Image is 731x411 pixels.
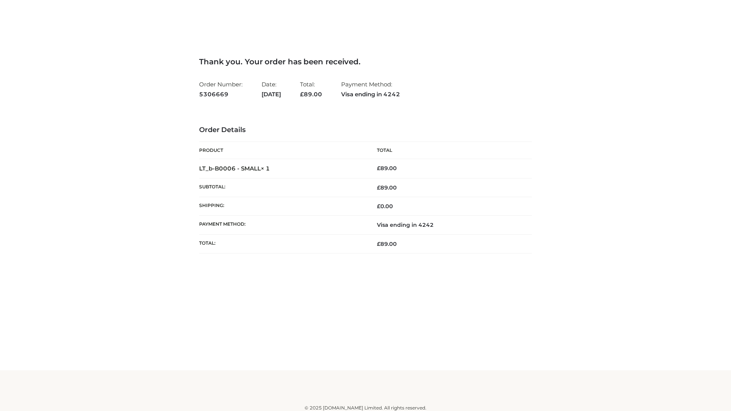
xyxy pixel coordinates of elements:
th: Product [199,142,365,159]
strong: 5306669 [199,89,243,99]
strong: LT_b-B0006 - SMALL [199,165,270,172]
h3: Order Details [199,126,532,134]
span: 89.00 [377,184,397,191]
li: Payment Method: [341,78,400,101]
th: Shipping: [199,197,365,216]
span: £ [377,241,380,247]
span: £ [300,91,304,98]
th: Payment method: [199,216,365,234]
strong: × 1 [261,165,270,172]
span: £ [377,184,380,191]
bdi: 0.00 [377,203,393,210]
strong: Visa ending in 4242 [341,89,400,99]
span: 89.00 [377,241,397,247]
strong: [DATE] [262,89,281,99]
span: 89.00 [300,91,322,98]
span: £ [377,165,380,172]
th: Subtotal: [199,178,365,197]
li: Order Number: [199,78,243,101]
th: Total [365,142,532,159]
td: Visa ending in 4242 [365,216,532,234]
h3: Thank you. Your order has been received. [199,57,532,66]
li: Date: [262,78,281,101]
span: £ [377,203,380,210]
th: Total: [199,234,365,253]
bdi: 89.00 [377,165,397,172]
li: Total: [300,78,322,101]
